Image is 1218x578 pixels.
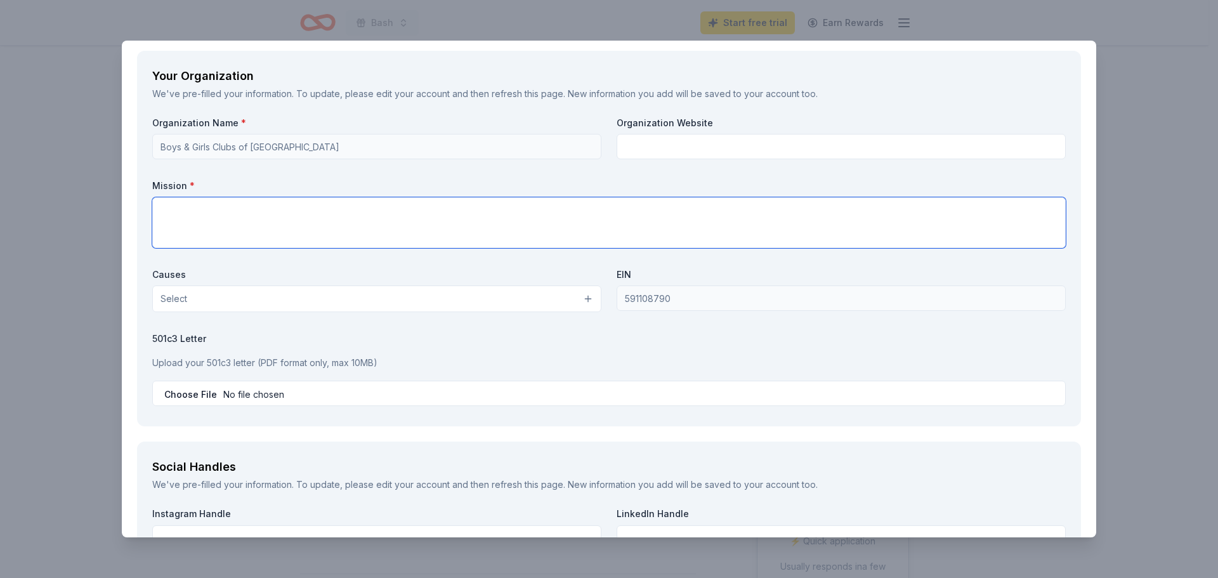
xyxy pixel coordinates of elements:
[152,508,601,520] label: Instagram Handle
[152,332,1066,345] label: 501c3 Letter
[617,117,1066,129] label: Organization Website
[152,477,1066,492] div: We've pre-filled your information. To update, please and then refresh this page. New information ...
[376,479,450,490] a: edit your account
[376,88,450,99] a: edit your account
[160,291,187,306] span: Select
[152,286,601,312] button: Select
[152,355,1066,371] p: Upload your 501c3 letter (PDF format only, max 10MB)
[152,268,601,281] label: Causes
[617,508,1066,520] label: LinkedIn Handle
[152,457,1066,477] div: Social Handles
[152,86,1066,102] div: We've pre-filled your information. To update, please and then refresh this page. New information ...
[617,268,1066,281] label: EIN
[152,117,601,129] label: Organization Name
[152,180,1066,192] label: Mission
[152,66,1066,86] div: Your Organization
